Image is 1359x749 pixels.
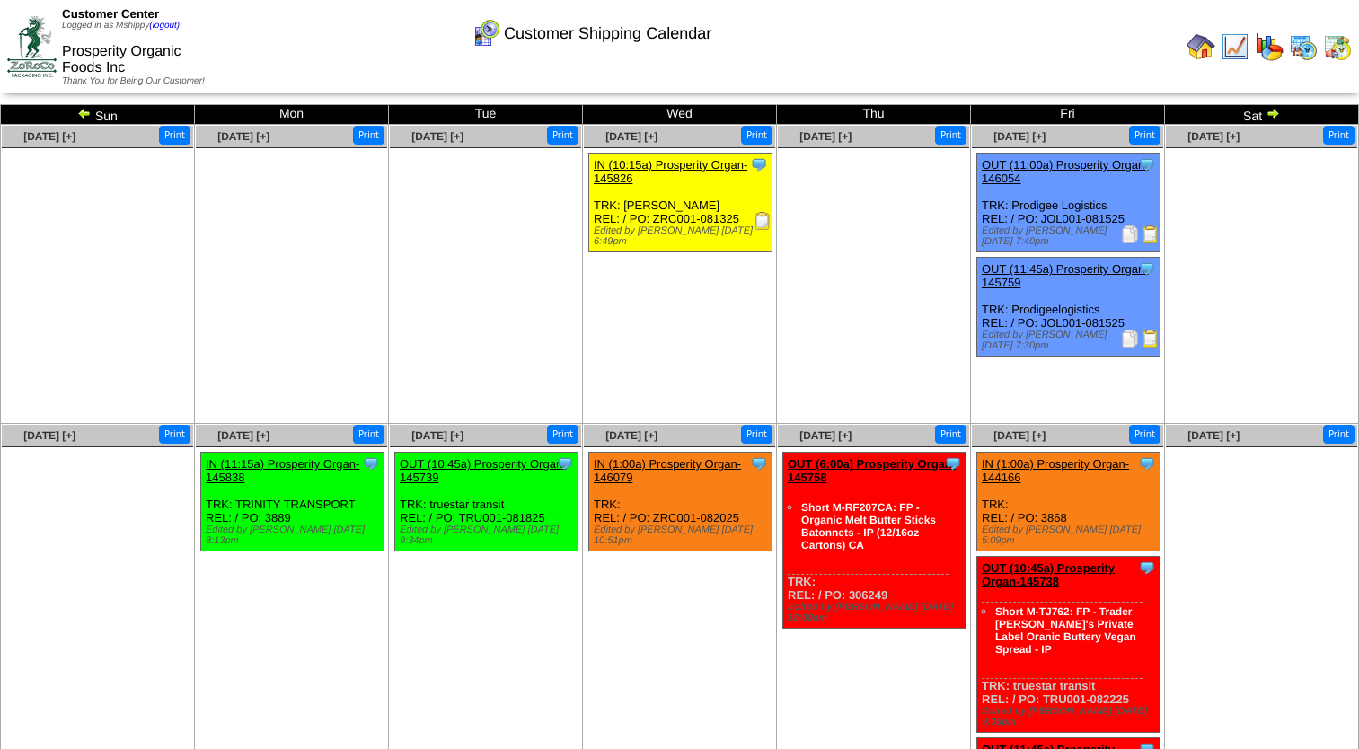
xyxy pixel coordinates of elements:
[1142,330,1160,348] img: Bill of Lading
[1289,32,1318,61] img: calendarprod.gif
[1255,32,1284,61] img: graph.gif
[400,524,578,546] div: Edited by [PERSON_NAME] [DATE] 9:34pm
[977,154,1160,252] div: TRK: Prodigee Logistics REL: / PO: JOL001-081525
[504,24,711,43] span: Customer Shipping Calendar
[1165,105,1359,125] td: Sat
[594,457,741,484] a: IN (1:00a) Prosperity Organ-146079
[77,106,92,120] img: arrowleft.gif
[7,16,57,76] img: ZoRoCo_Logo(Green%26Foil)%20jpg.webp
[547,126,578,145] button: Print
[217,429,269,442] a: [DATE] [+]
[23,429,75,442] a: [DATE] [+]
[62,76,205,86] span: Thank You for Being Our Customer!
[1121,225,1139,243] img: Packing Slip
[594,225,772,247] div: Edited by [PERSON_NAME] [DATE] 6:49pm
[1187,32,1215,61] img: home.gif
[411,130,463,143] a: [DATE] [+]
[935,126,966,145] button: Print
[589,453,772,551] div: TRK: REL: / PO: ZRC001-082025
[62,21,180,31] span: Logged in as Mshippy
[1323,425,1355,444] button: Print
[206,524,384,546] div: Edited by [PERSON_NAME] [DATE] 8:13pm
[159,425,190,444] button: Print
[472,19,500,48] img: calendarcustomer.gif
[389,105,583,125] td: Tue
[1187,130,1240,143] a: [DATE] [+]
[362,454,380,472] img: Tooltip
[159,126,190,145] button: Print
[777,105,971,125] td: Thu
[411,429,463,442] a: [DATE] [+]
[547,425,578,444] button: Print
[1138,559,1156,577] img: Tooltip
[594,158,747,185] a: IN (10:15a) Prosperity Organ-145826
[783,453,966,629] div: TRK: REL: / PO: 306249
[935,425,966,444] button: Print
[1138,454,1156,472] img: Tooltip
[605,130,657,143] a: [DATE] [+]
[206,457,359,484] a: IN (11:15a) Prosperity Organ-145838
[353,425,384,444] button: Print
[801,501,936,551] a: Short M-RF207CA: FP - Organic Melt Butter Sticks Batonnets - IP (12/16oz Cartons) CA
[1187,429,1240,442] a: [DATE] [+]
[971,105,1165,125] td: Fri
[1142,225,1160,243] img: Bill of Lading
[788,602,966,623] div: Edited by [PERSON_NAME] [DATE] 12:00am
[995,605,1136,656] a: Short M-TJ762: FP - Trader [PERSON_NAME]'s Private Label Oranic Buttery Vegan Spread - IP
[1129,425,1160,444] button: Print
[1138,155,1156,173] img: Tooltip
[149,21,180,31] a: (logout)
[1221,32,1249,61] img: line_graph.gif
[799,429,852,442] a: [DATE] [+]
[589,154,772,252] div: TRK: [PERSON_NAME] REL: / PO: ZRC001-081325
[605,429,657,442] span: [DATE] [+]
[1121,330,1139,348] img: Packing Slip
[23,130,75,143] a: [DATE] [+]
[799,130,852,143] a: [DATE] [+]
[754,212,772,230] img: Receiving Document
[977,258,1160,357] div: TRK: Prodigeelogistics REL: / PO: JOL001-081525
[750,454,768,472] img: Tooltip
[982,457,1129,484] a: IN (1:00a) Prosperity Organ-144166
[400,457,566,484] a: OUT (10:45a) Prosperity Organ-145739
[62,7,159,21] span: Customer Center
[1323,32,1352,61] img: calendarinout.gif
[982,262,1148,289] a: OUT (11:45a) Prosperity Organ-145759
[982,524,1160,546] div: Edited by [PERSON_NAME] [DATE] 5:09pm
[993,130,1046,143] a: [DATE] [+]
[1129,126,1160,145] button: Print
[583,105,777,125] td: Wed
[982,330,1160,351] div: Edited by [PERSON_NAME] [DATE] 7:30pm
[750,155,768,173] img: Tooltip
[353,126,384,145] button: Print
[982,561,1115,588] a: OUT (10:45a) Prosperity Organ-145738
[1266,106,1280,120] img: arrowright.gif
[217,130,269,143] a: [DATE] [+]
[977,557,1160,733] div: TRK: truestar transit REL: / PO: TRU001-082225
[395,453,578,551] div: TRK: truestar transit REL: / PO: TRU001-081825
[1138,260,1156,278] img: Tooltip
[788,457,956,484] a: OUT (6:00a) Prosperity Organ-145758
[982,158,1148,185] a: OUT (11:00a) Prosperity Organ-146054
[201,453,384,551] div: TRK: TRINITY TRANSPORT REL: / PO: 3889
[977,453,1160,551] div: TRK: REL: / PO: 3868
[993,429,1046,442] a: [DATE] [+]
[556,454,574,472] img: Tooltip
[195,105,389,125] td: Mon
[982,706,1160,727] div: Edited by [PERSON_NAME] [DATE] 9:35pm
[594,524,772,546] div: Edited by [PERSON_NAME] [DATE] 10:51pm
[1323,126,1355,145] button: Print
[62,44,181,75] span: Prosperity Organic Foods Inc
[982,225,1160,247] div: Edited by [PERSON_NAME] [DATE] 7:40pm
